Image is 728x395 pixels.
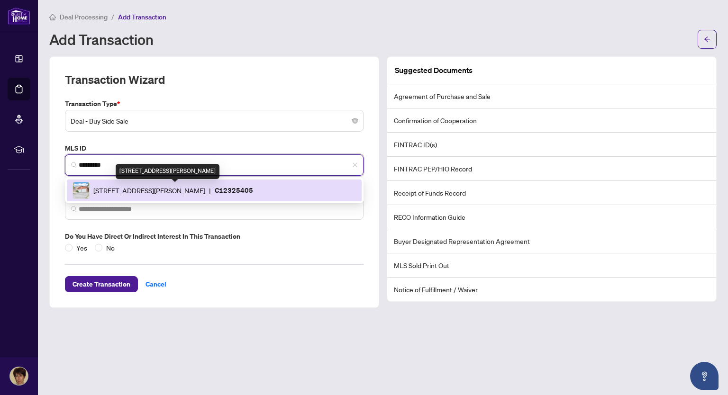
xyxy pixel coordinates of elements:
[209,185,211,196] span: |
[111,11,114,22] li: /
[71,162,77,168] img: search_icon
[146,277,166,292] span: Cancel
[102,242,118,253] span: No
[352,162,358,168] span: close
[71,112,358,130] span: Deal - Buy Side Sale
[93,185,205,196] span: [STREET_ADDRESS][PERSON_NAME]
[65,143,364,153] label: MLS ID
[10,367,28,385] img: Profile Icon
[690,362,719,390] button: Open asap
[387,205,716,229] li: RECO Information Guide
[387,108,716,133] li: Confirmation of Cooperation
[8,7,30,25] img: logo
[65,231,364,242] label: Do you have direct or indirect interest in this transaction
[65,276,138,292] button: Create Transaction
[387,84,716,108] li: Agreement of Purchase and Sale
[138,276,174,292] button: Cancel
[704,36,710,43] span: arrow-left
[73,242,91,253] span: Yes
[65,72,165,87] h2: Transaction Wizard
[215,185,253,196] p: C12325405
[116,164,219,179] div: [STREET_ADDRESS][PERSON_NAME]
[73,277,130,292] span: Create Transaction
[387,133,716,157] li: FINTRAC ID(s)
[73,182,89,198] img: IMG-C12325405_1.jpg
[71,206,77,212] img: search_icon
[387,253,716,278] li: MLS Sold Print Out
[60,13,108,21] span: Deal Processing
[65,99,364,109] label: Transaction Type
[395,64,473,76] article: Suggested Documents
[387,229,716,253] li: Buyer Designated Representation Agreement
[387,278,716,301] li: Notice of Fulfillment / Waiver
[352,118,358,124] span: close-circle
[387,157,716,181] li: FINTRAC PEP/HIO Record
[118,13,166,21] span: Add Transaction
[49,32,154,47] h1: Add Transaction
[49,14,56,20] span: home
[387,181,716,205] li: Receipt of Funds Record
